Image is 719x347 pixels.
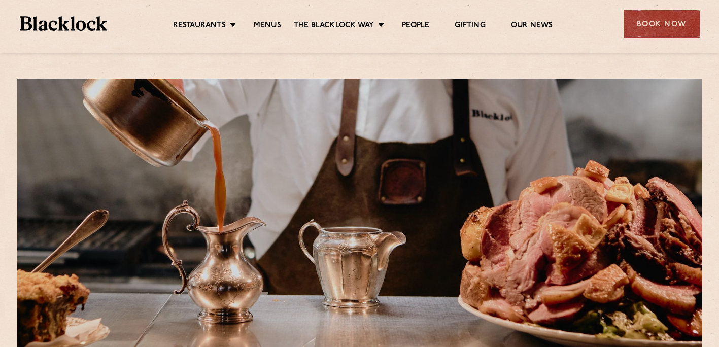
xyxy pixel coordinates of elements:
div: Book Now [624,10,700,38]
a: Our News [511,21,553,32]
a: Restaurants [173,21,226,32]
img: BL_Textured_Logo-footer-cropped.svg [20,16,108,31]
a: Menus [254,21,281,32]
a: People [402,21,429,32]
a: The Blacklock Way [294,21,374,32]
a: Gifting [455,21,485,32]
